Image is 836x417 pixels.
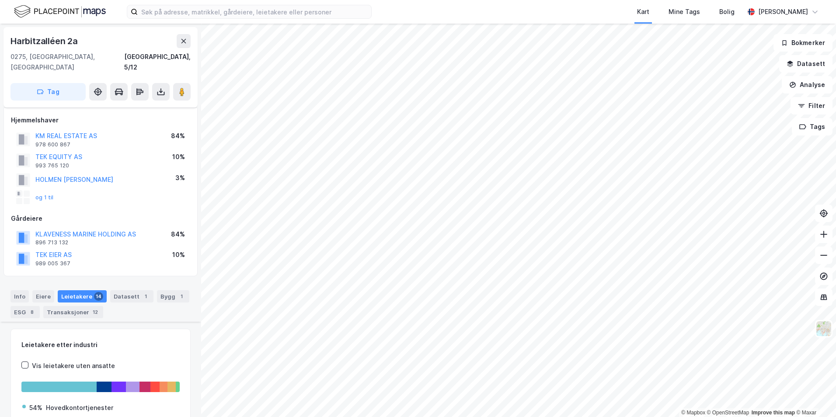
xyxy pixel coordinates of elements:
div: 14 [94,292,103,301]
div: Transaksjoner [43,306,103,318]
button: Tag [10,83,86,101]
div: 84% [171,229,185,240]
div: 993 765 120 [35,162,69,169]
div: Mine Tags [669,7,700,17]
div: Leietakere etter industri [21,340,180,350]
div: Kart [637,7,649,17]
div: Datasett [110,290,153,302]
div: 10% [172,152,185,162]
div: 84% [171,131,185,141]
div: Gårdeiere [11,213,190,224]
div: 3% [175,173,185,183]
div: 896 713 132 [35,239,68,246]
div: [GEOGRAPHIC_DATA], 5/12 [124,52,191,73]
img: logo.f888ab2527a4732fd821a326f86c7f29.svg [14,4,106,19]
div: 12 [91,308,100,316]
iframe: Chat Widget [792,375,836,417]
button: Analyse [782,76,833,94]
div: 989 005 367 [35,260,70,267]
div: 978 600 867 [35,141,70,148]
div: Vis leietakere uten ansatte [32,361,115,371]
button: Tags [792,118,833,136]
div: ESG [10,306,40,318]
div: Eiere [32,290,54,302]
div: Bolig [719,7,735,17]
button: Bokmerker [773,34,833,52]
button: Filter [791,97,833,115]
div: [PERSON_NAME] [758,7,808,17]
a: OpenStreetMap [707,410,749,416]
div: 8 [28,308,36,316]
div: Hovedkontortjenester [46,403,113,413]
div: Harbitzalléen 2a [10,34,80,48]
div: 1 [141,292,150,301]
div: 54% [29,403,42,413]
input: Søk på adresse, matrikkel, gårdeiere, leietakere eller personer [138,5,371,18]
img: Z [815,320,832,337]
a: Improve this map [752,410,795,416]
div: Hjemmelshaver [11,115,190,125]
div: Bygg [157,290,189,302]
div: Leietakere [58,290,107,302]
div: 10% [172,250,185,260]
div: Kontrollprogram for chat [792,375,836,417]
div: Info [10,290,29,302]
div: 1 [177,292,186,301]
a: Mapbox [681,410,705,416]
button: Datasett [779,55,833,73]
div: 0275, [GEOGRAPHIC_DATA], [GEOGRAPHIC_DATA] [10,52,124,73]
